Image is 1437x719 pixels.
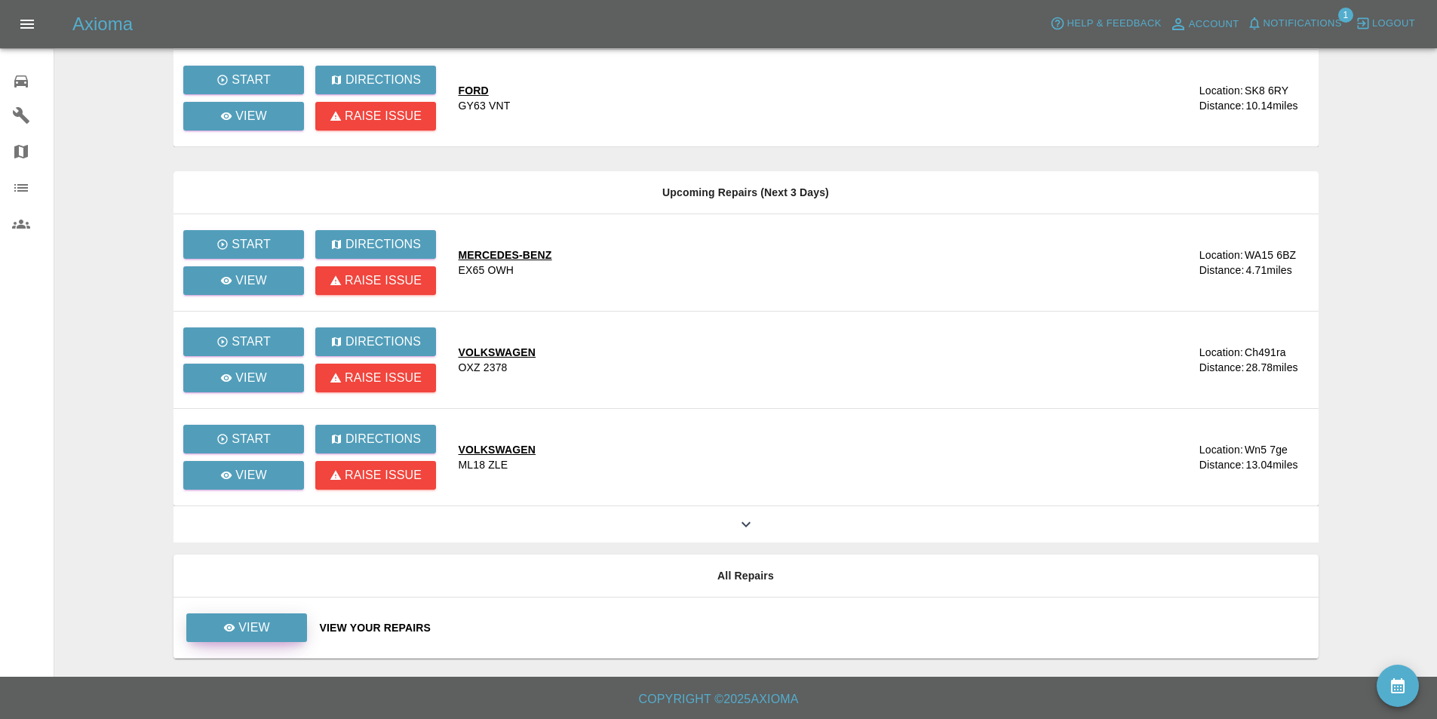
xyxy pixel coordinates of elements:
p: Start [232,333,271,351]
div: Distance: [1199,98,1245,113]
a: View [183,266,304,295]
a: Location:SK8 6RYDistance:10.14miles [1133,83,1306,113]
p: Start [232,430,271,448]
p: Directions [345,71,420,89]
button: Directions [315,66,436,94]
span: Help & Feedback [1067,15,1161,32]
div: 10.14 miles [1246,98,1307,113]
button: Directions [315,230,436,259]
div: FORD [459,83,511,98]
p: Raise issue [344,107,421,125]
h5: Axioma [72,12,133,36]
p: View [235,107,267,125]
div: MERCEDES-BENZ [459,247,552,263]
span: 1 [1338,8,1353,23]
p: Start [232,71,271,89]
a: VOLKSWAGENOXZ 2378 [459,345,1122,375]
div: ML18 ZLE [459,457,508,472]
button: Directions [315,425,436,453]
p: View [235,272,267,290]
p: View [238,619,270,637]
p: Raise issue [344,369,421,387]
p: View [235,369,267,387]
a: View [183,461,304,490]
div: 4.71 miles [1246,263,1307,278]
div: Distance: [1199,457,1245,472]
button: Raise issue [315,102,436,131]
div: 28.78 miles [1246,360,1307,375]
a: View [186,613,307,642]
a: VOLKSWAGENML18 ZLE [459,442,1122,472]
div: EX65 OWH [459,263,514,278]
p: Directions [345,333,420,351]
a: Account [1165,12,1243,36]
div: 13.04 miles [1246,457,1307,472]
div: Ch491ra [1245,345,1286,360]
span: Notifications [1264,15,1342,32]
button: Start [183,327,304,356]
div: VOLKSWAGEN [459,442,536,457]
a: View [186,621,308,633]
div: SK8 6RY [1245,83,1288,98]
div: Distance: [1199,360,1245,375]
a: FORDGY63 VNT [459,83,1122,113]
span: Account [1189,16,1239,33]
div: VOLKSWAGEN [459,345,536,360]
button: Directions [315,327,436,356]
div: Location: [1199,83,1243,98]
button: Start [183,230,304,259]
button: Notifications [1243,12,1346,35]
a: View [183,364,304,392]
div: OXZ 2378 [459,360,508,375]
a: Location:Wn5 7geDistance:13.04miles [1133,442,1306,472]
p: View [235,466,267,484]
button: Start [183,66,304,94]
p: Directions [345,235,420,253]
p: Raise issue [344,466,421,484]
p: Raise issue [344,272,421,290]
a: Location:Ch491raDistance:28.78miles [1133,345,1306,375]
th: All Repairs [173,555,1319,598]
p: Start [232,235,271,253]
div: Wn5 7ge [1245,442,1288,457]
button: Logout [1352,12,1419,35]
button: Raise issue [315,364,436,392]
button: Start [183,425,304,453]
button: Raise issue [315,266,436,295]
a: View Your Repairs [320,620,1307,635]
div: Distance: [1199,263,1245,278]
button: Help & Feedback [1046,12,1165,35]
h6: Copyright © 2025 Axioma [12,689,1425,710]
p: Directions [345,430,420,448]
div: Location: [1199,247,1243,263]
a: MERCEDES-BENZEX65 OWH [459,247,1122,278]
div: Location: [1199,442,1243,457]
span: Logout [1372,15,1415,32]
button: availability [1377,665,1419,707]
button: Open drawer [9,6,45,42]
div: WA15 6BZ [1245,247,1296,263]
button: Raise issue [315,461,436,490]
a: View [183,102,304,131]
th: Upcoming Repairs (Next 3 Days) [173,171,1319,214]
div: Location: [1199,345,1243,360]
div: GY63 VNT [459,98,511,113]
a: Location:WA15 6BZDistance:4.71miles [1133,247,1306,278]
